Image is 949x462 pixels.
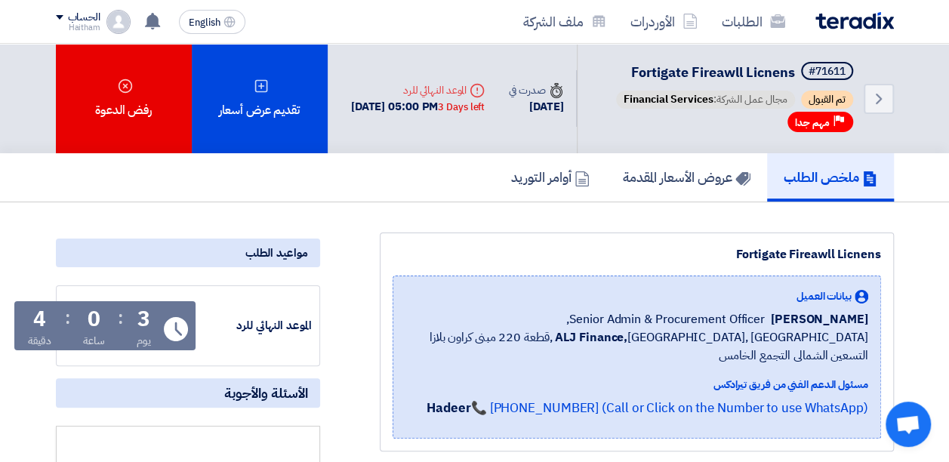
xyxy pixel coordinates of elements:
h5: عروض الأسعار المقدمة [623,168,750,186]
span: مهم جدا [795,115,830,130]
span: [GEOGRAPHIC_DATA], [GEOGRAPHIC_DATA] ,قطعة 220 مبنى كراون بلازا التسعين الشمالى التجمع الخامس [405,328,868,365]
div: الموعد النهائي للرد [351,82,485,98]
a: الأوردرات [618,4,710,39]
span: مجال عمل الشركة: [616,91,795,109]
span: Senior Admin & Procurement Officer, [566,310,765,328]
span: Fortigate Fireawll Licnens [631,62,795,82]
div: دقيقة [28,333,51,349]
div: الموعد النهائي للرد [199,317,312,334]
div: #71611 [809,66,846,77]
div: 4 [33,309,46,330]
div: [DATE] [509,98,563,115]
div: مسئول الدعم الفني من فريق تيرادكس [405,377,868,393]
b: ALJ Finance, [555,328,627,346]
button: English [179,10,245,34]
div: [DATE] 05:00 PM [351,98,485,115]
div: 3 Days left [438,100,485,115]
span: English [189,17,220,28]
div: ساعة [83,333,105,349]
h5: أوامر التوريد [511,168,590,186]
span: Financial Services [624,91,713,107]
div: 0 [88,309,100,330]
div: : [118,304,123,331]
h5: Fortigate Fireawll Licnens [613,62,856,83]
a: ملف الشركة [511,4,618,39]
div: رفض الدعوة [56,44,192,153]
span: تم القبول [801,91,853,109]
img: profile_test.png [106,10,131,34]
h5: ملخص الطلب [784,168,877,186]
div: Haitham [56,23,100,32]
span: [PERSON_NAME] [771,310,868,328]
a: الطلبات [710,4,797,39]
div: يوم [137,333,151,349]
a: 📞 [PHONE_NUMBER] (Call or Click on the Number to use WhatsApp) [471,399,868,417]
a: ملخص الطلب [767,153,894,202]
div: Open chat [886,402,931,447]
a: عروض الأسعار المقدمة [606,153,767,202]
span: الأسئلة والأجوبة [224,384,308,402]
div: الحساب [68,11,100,24]
a: أوامر التوريد [495,153,606,202]
img: Teradix logo [815,12,894,29]
strong: Hadeer [427,399,470,417]
div: صدرت في [509,82,563,98]
span: بيانات العميل [796,288,852,304]
div: مواعيد الطلب [56,239,320,267]
div: : [65,304,70,331]
div: تقديم عرض أسعار [192,44,328,153]
div: Fortigate Fireawll Licnens [393,245,881,263]
div: 3 [137,309,150,330]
